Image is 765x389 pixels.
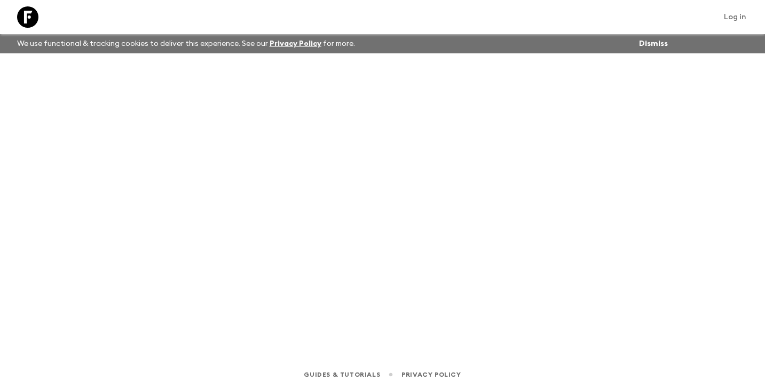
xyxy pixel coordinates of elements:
[401,369,461,380] a: Privacy Policy
[636,36,671,51] button: Dismiss
[270,40,321,47] a: Privacy Policy
[304,369,380,380] a: Guides & Tutorials
[13,34,359,53] p: We use functional & tracking cookies to deliver this experience. See our for more.
[718,10,752,25] a: Log in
